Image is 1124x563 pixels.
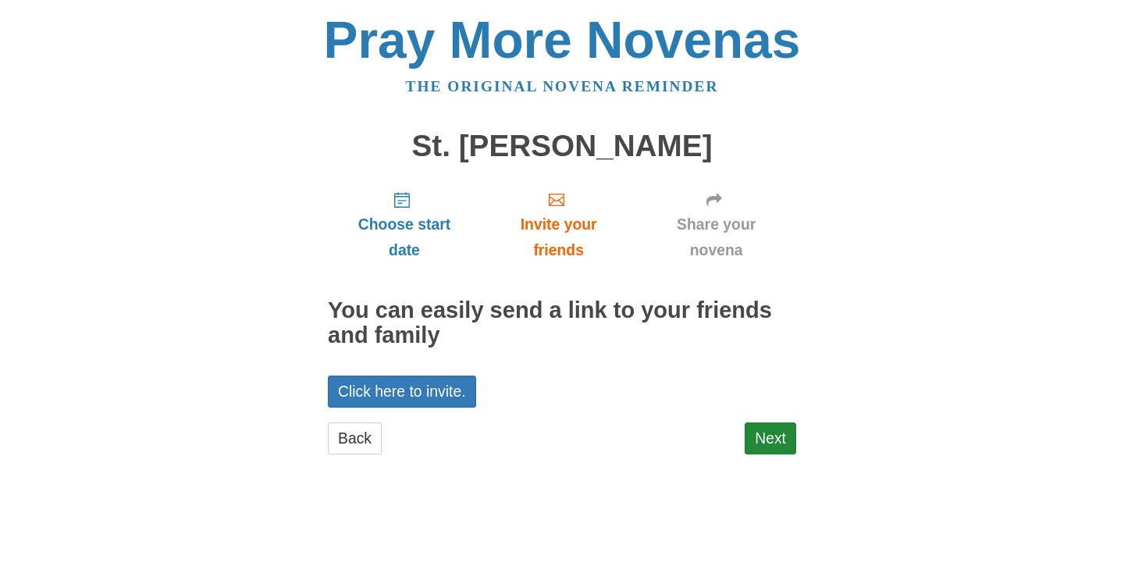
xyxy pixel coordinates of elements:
h2: You can easily send a link to your friends and family [328,298,796,348]
span: Share your novena [652,212,781,263]
a: Choose start date [328,178,481,271]
h1: St. [PERSON_NAME] [328,130,796,163]
span: Invite your friends [496,212,621,263]
span: Choose start date [343,212,465,263]
a: Pray More Novenas [324,11,801,69]
a: Invite your friends [481,178,636,271]
a: Share your novena [636,178,796,271]
a: Next [745,422,796,454]
a: The original novena reminder [406,78,719,94]
a: Back [328,422,382,454]
a: Click here to invite. [328,376,476,408]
